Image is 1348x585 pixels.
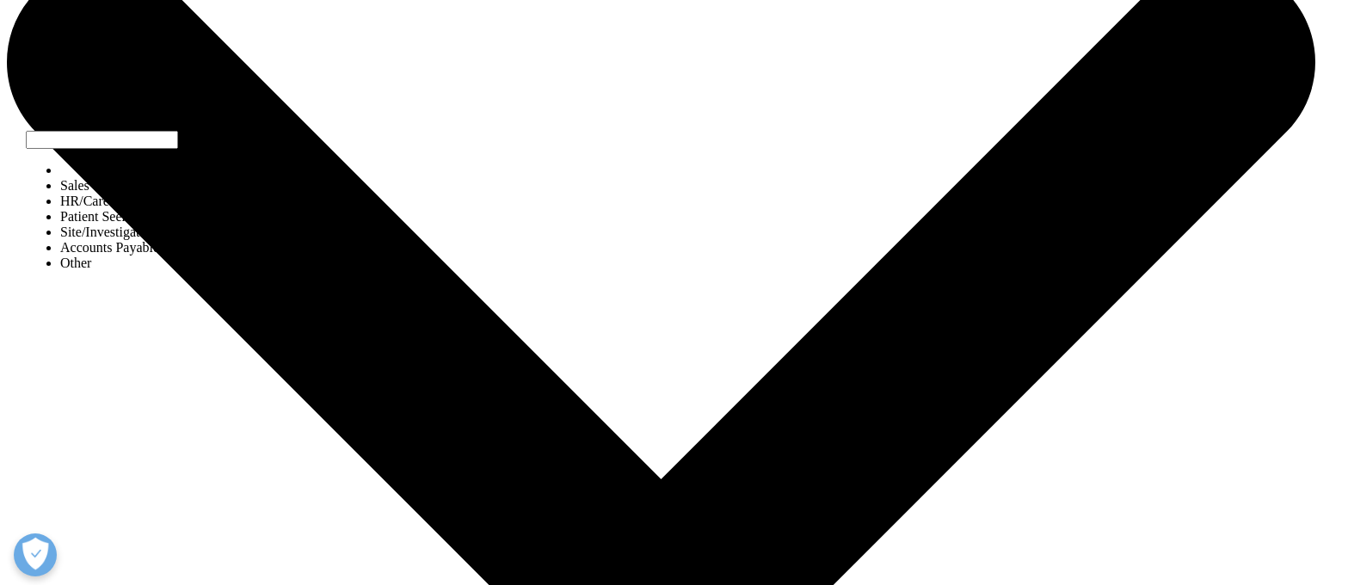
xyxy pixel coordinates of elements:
[60,225,228,240] li: Site/Investigator Waiting List
[60,256,228,271] li: Other
[14,533,57,576] button: Открыть настройки
[60,194,228,209] li: HR/Career
[60,178,228,194] li: Sales
[60,209,228,225] li: Patient Seeking Clinical Trials
[60,240,228,256] li: Accounts Payable/Receivable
